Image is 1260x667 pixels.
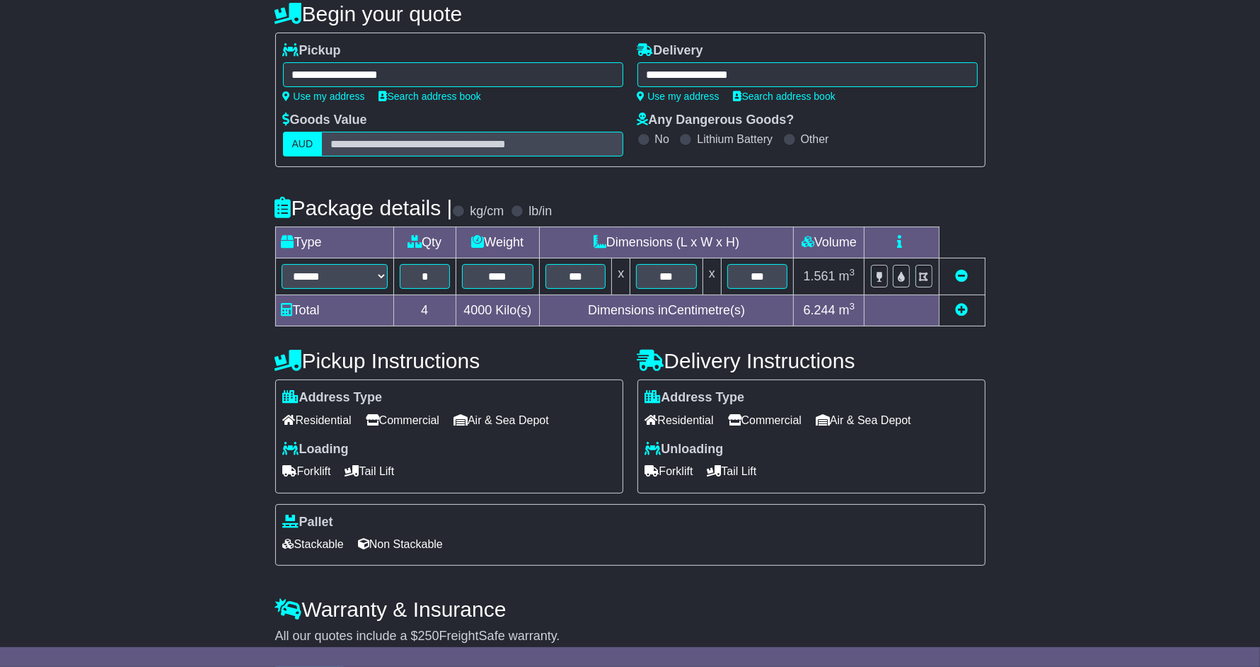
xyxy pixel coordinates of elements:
span: Non Stackable [358,533,443,555]
td: x [612,258,630,295]
sup: 3 [850,301,855,312]
label: Loading [283,442,349,457]
h4: Package details | [275,196,453,220]
label: kg/cm [470,204,504,220]
label: Pallet [283,515,333,530]
label: Other [801,132,829,146]
td: Dimensions (L x W x H) [539,227,794,258]
h4: Begin your quote [275,2,986,25]
a: Remove this item [956,269,969,283]
span: Forklift [283,460,331,482]
a: Search address book [734,91,836,102]
span: Residential [645,409,714,431]
span: m [839,269,855,283]
label: AUD [283,132,323,156]
span: Forklift [645,460,693,482]
h4: Warranty & Insurance [275,598,986,621]
span: 1.561 [804,269,836,283]
label: Lithium Battery [697,132,773,146]
sup: 3 [850,267,855,278]
span: Air & Sea Depot [453,409,549,431]
label: Delivery [637,43,703,59]
label: Address Type [645,390,745,406]
span: 4000 [463,303,492,317]
td: Qty [393,227,456,258]
span: Air & Sea Depot [816,409,911,431]
span: 6.244 [804,303,836,317]
label: Goods Value [283,113,367,128]
a: Use my address [637,91,719,102]
div: All our quotes include a $ FreightSafe warranty. [275,629,986,644]
td: x [703,258,721,295]
a: Use my address [283,91,365,102]
label: Unloading [645,442,724,457]
td: Weight [456,227,539,258]
label: No [655,132,669,146]
a: Add new item [956,303,969,317]
span: Tail Lift [707,460,757,482]
span: Commercial [728,409,802,431]
span: Residential [283,409,352,431]
label: Pickup [283,43,341,59]
label: Any Dangerous Goods? [637,113,794,128]
h4: Delivery Instructions [637,349,986,372]
a: Search address book [379,91,481,102]
label: Address Type [283,390,383,406]
td: Volume [794,227,865,258]
span: Commercial [366,409,439,431]
td: 4 [393,295,456,326]
td: Type [275,227,393,258]
label: lb/in [528,204,552,220]
span: Tail Lift [345,460,395,482]
td: Total [275,295,393,326]
td: Dimensions in Centimetre(s) [539,295,794,326]
td: Kilo(s) [456,295,539,326]
span: m [839,303,855,317]
span: Stackable [283,533,344,555]
span: 250 [418,629,439,643]
h4: Pickup Instructions [275,349,623,372]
